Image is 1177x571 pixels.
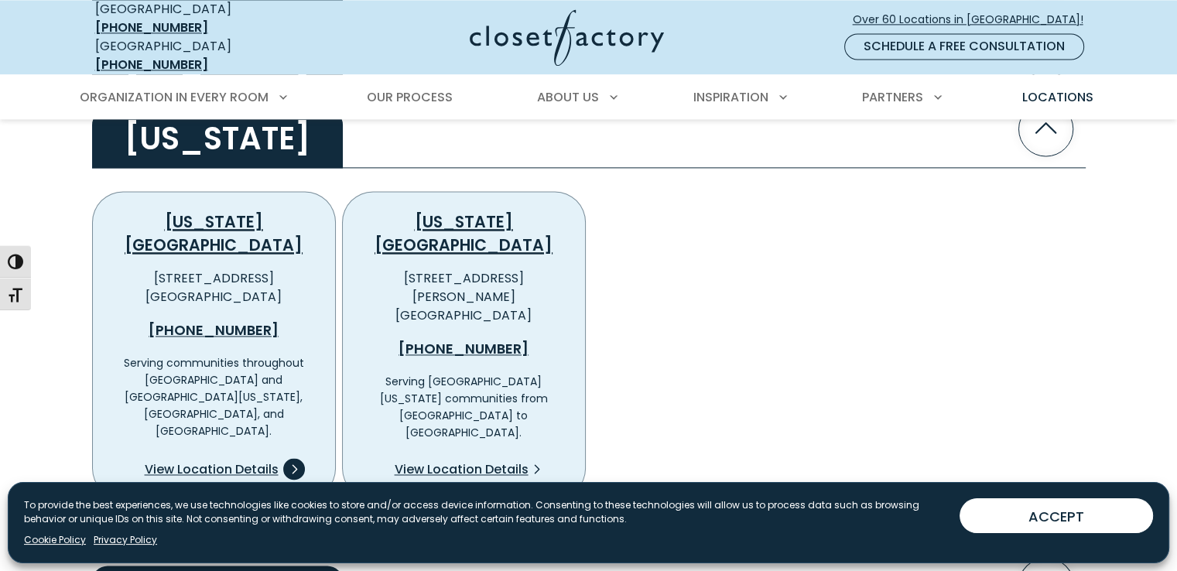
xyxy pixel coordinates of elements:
h2: [US_STATE] [92,109,343,168]
span: Our Process [367,88,453,106]
a: [US_STATE][GEOGRAPHIC_DATA] [125,210,303,256]
p: [STREET_ADDRESS][PERSON_NAME] [GEOGRAPHIC_DATA] [368,269,560,325]
div: [GEOGRAPHIC_DATA] [95,37,320,74]
button: [US_STATE] [92,90,1086,169]
span: Organization in Every Room [80,88,269,106]
nav: Primary Menu [69,76,1109,119]
a: View Location Details [144,453,304,486]
a: [PHONE_NUMBER] [118,319,310,342]
a: Privacy Policy [94,533,157,547]
span: Locations [1021,88,1093,106]
span: Partners [862,88,923,106]
a: View Location Details [394,453,554,486]
span: View Location Details [395,460,529,479]
a: [PHONE_NUMBER] [368,337,560,361]
p: Serving [GEOGRAPHIC_DATA][US_STATE] communities from [GEOGRAPHIC_DATA] to [GEOGRAPHIC_DATA]. [368,373,560,441]
p: To provide the best experiences, we use technologies like cookies to store and/or access device i... [24,498,947,526]
a: Schedule a Free Consultation [844,33,1084,60]
span: Inspiration [693,88,768,106]
a: [PHONE_NUMBER] [95,56,208,74]
span: About Us [537,88,599,106]
button: ACCEPT [960,498,1153,533]
p: Serving communities throughout [GEOGRAPHIC_DATA] and [GEOGRAPHIC_DATA][US_STATE], [GEOGRAPHIC_DAT... [118,354,310,439]
span: View Location Details [145,460,279,479]
a: Cookie Policy [24,533,86,547]
img: Closet Factory Logo [470,9,664,66]
a: [PHONE_NUMBER] [95,19,208,36]
span: Over 60 Locations in [GEOGRAPHIC_DATA]! [853,12,1096,28]
a: Over 60 Locations in [GEOGRAPHIC_DATA]! [852,6,1097,33]
p: [STREET_ADDRESS] [GEOGRAPHIC_DATA] [118,269,310,306]
a: [US_STATE][GEOGRAPHIC_DATA] [375,210,553,256]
